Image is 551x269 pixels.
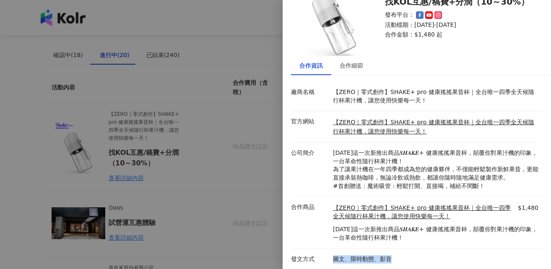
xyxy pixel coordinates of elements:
div: 合作細節 [340,61,363,70]
p: 圖文、限時動態、影音 [333,255,538,264]
p: 廠商名稱 [291,88,329,97]
p: 【ZERO｜零式創作】SHAKE+ pro 健康搖搖果昔杯｜全台唯一四季全天候隨行杯果汁機，讓您使用快樂每一天！ [333,88,538,104]
p: 官方網站 [291,118,329,126]
a: 【ZERO｜零式創作】SHAKE+ pro 健康搖搖果昔杯｜全台唯一四季全天候隨行杯果汁機，讓您使用快樂每一天！ [333,119,534,135]
p: 發文方式 [291,255,329,264]
p: 公司簡介 [291,149,329,157]
p: [DATE]這一次新推出商品𝑺𝑯𝑨𝑲𝑬+ 健康搖搖果昔杯，顛覆你對果汁機的印象，一台革命性隨行杯果汁機！ [333,225,538,242]
p: 發布平台： [385,11,414,19]
a: 【ZERO｜零式創作】SHAKE+ pro 健康搖搖果昔杯｜全台唯一四季全天候隨行杯果汁機，讓您使用快樂每一天！ [333,204,516,220]
p: 合作商品 [291,203,329,212]
p: $1,480 [518,204,538,220]
div: 合作資訊 [299,61,323,70]
p: [DATE]這一次新推出商品𝑺𝑯𝑨𝑲𝑬+ 健康搖搖果昔杯，顛覆你對果汁機的印象，一台革命性隨行杯果汁機！ 為了讓果汁機在一年四季都成為您的健康夥伴，不僅能輕鬆製作新鮮果昔，更能直接承裝熱咖啡，無... [333,149,538,190]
